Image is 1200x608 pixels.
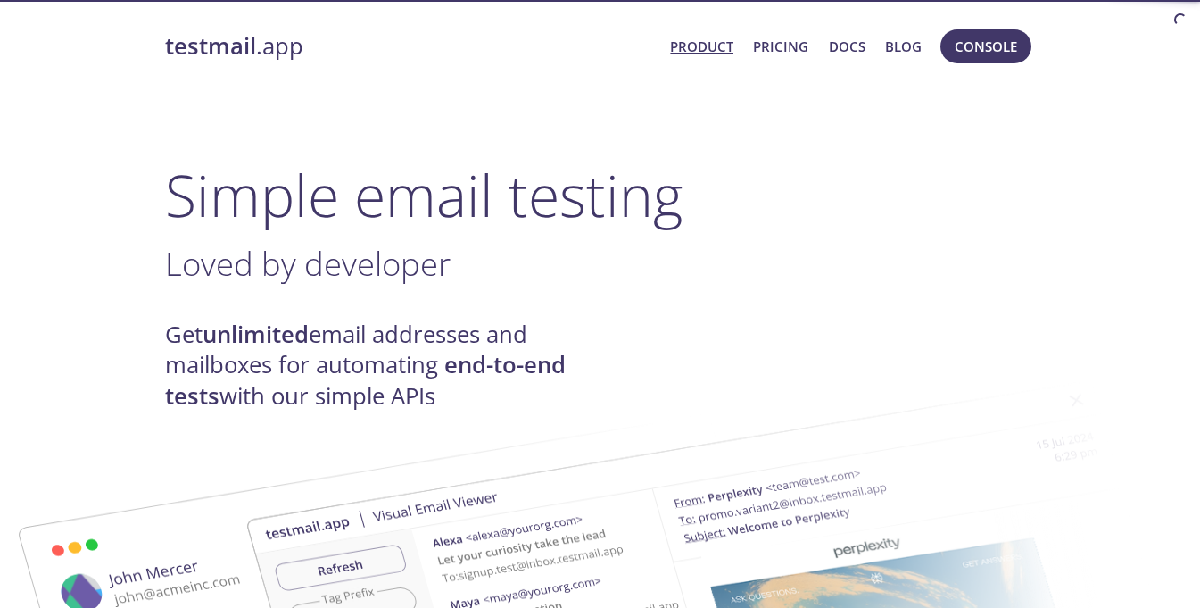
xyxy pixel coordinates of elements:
[885,35,922,58] a: Blog
[940,29,1031,63] button: Console
[165,349,566,411] strong: end-to-end tests
[203,319,309,350] strong: unlimited
[165,30,256,62] strong: testmail
[753,35,808,58] a: Pricing
[670,35,733,58] a: Product
[165,320,600,412] h4: Get email addresses and mailboxes for automating with our simple APIs
[955,35,1017,58] span: Console
[165,241,451,286] span: Loved by developer
[829,35,865,58] a: Docs
[165,31,657,62] a: testmail.app
[165,161,1036,229] h1: Simple email testing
